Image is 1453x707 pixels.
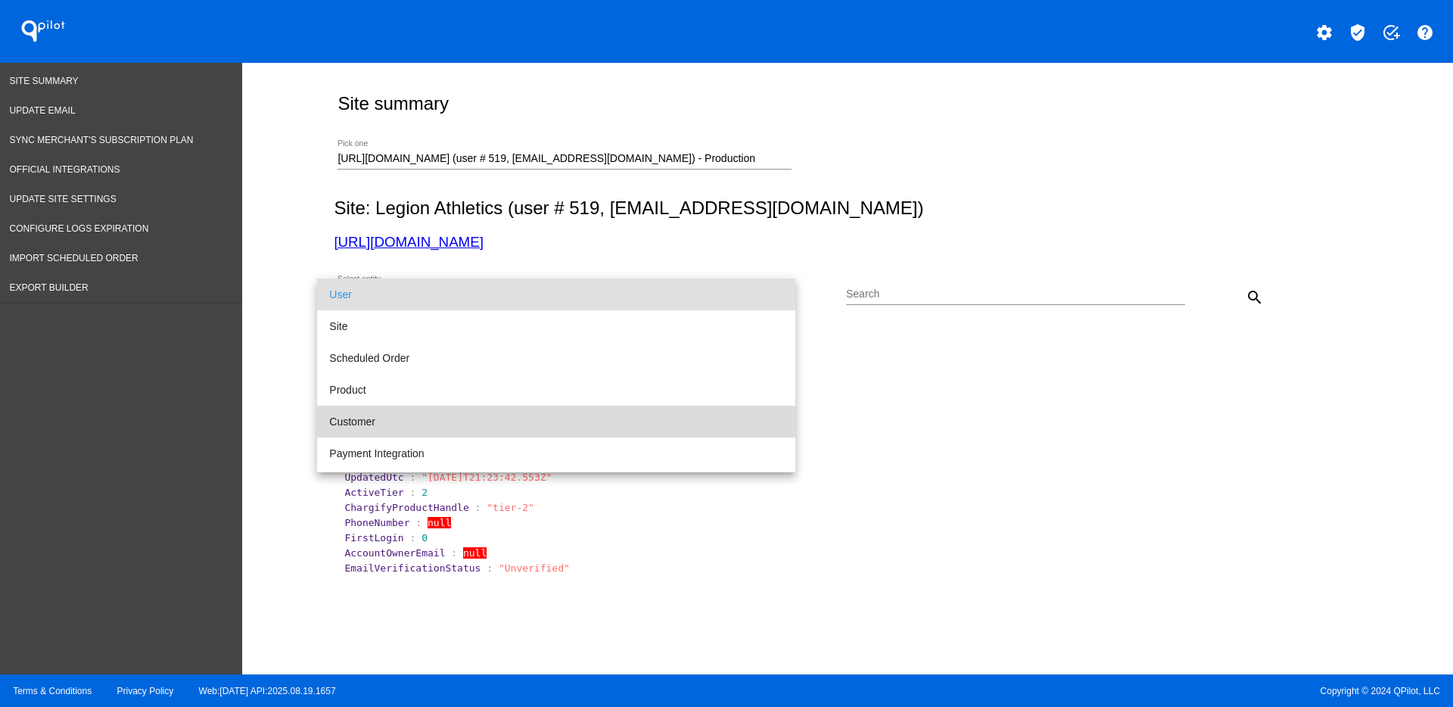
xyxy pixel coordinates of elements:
span: User [329,279,783,310]
span: Scheduled Order [329,342,783,374]
span: Site [329,310,783,342]
span: Product [329,374,783,406]
span: Customer [329,406,783,438]
span: Payment Integration [329,438,783,469]
span: Shipping Integration [329,469,783,501]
